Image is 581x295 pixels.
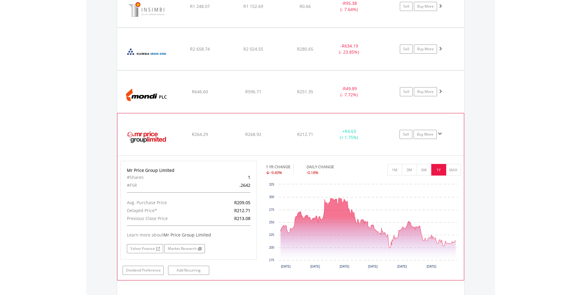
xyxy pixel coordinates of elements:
[297,46,313,52] span: R280.65
[297,131,313,137] span: R212.71
[342,43,358,49] span: R634.19
[266,164,290,170] div: 1 YR CHANGE
[299,3,311,9] span: R0.66
[122,181,211,189] div: #FSR
[427,265,436,268] text: [DATE]
[245,89,261,94] span: R596.71
[269,183,274,186] text: 325
[234,215,250,221] span: R213.08
[164,244,205,253] a: Market Research
[326,0,372,12] div: - (- 7.64%)
[163,232,211,238] span: Mr Price Group Limited
[368,265,378,268] text: [DATE]
[269,195,274,199] text: 300
[307,164,355,170] div: DAILY CHANGE
[266,181,461,273] div: Chart. Highcharts interactive chart.
[211,173,255,181] div: 1
[431,164,446,176] button: 1Y
[122,215,211,222] div: Previous Close Price
[269,258,274,262] text: 175
[243,3,263,9] span: R1 152.69
[281,265,291,268] text: [DATE]
[402,164,417,176] button: 3M
[127,167,251,173] div: Mr Price Group Limited
[190,46,210,52] span: R2 658.74
[168,266,209,275] a: Add Recurring
[120,36,173,69] img: EQU.ZA.KIO.png
[127,232,251,238] div: Learn more about
[122,173,211,181] div: #Shares
[310,265,320,268] text: [DATE]
[387,164,402,176] button: 1M
[192,89,208,94] span: R646.60
[245,131,261,137] span: R268.92
[345,128,356,134] span: R4.63
[269,246,274,249] text: 200
[414,130,437,139] a: Buy More
[192,131,208,137] span: R264.29
[326,86,372,98] div: - (- 7.72%)
[190,3,210,9] span: R1 248.07
[120,121,173,154] img: EQU.ZA.MRP.png
[123,266,164,275] a: Dividend Preference
[397,265,407,268] text: [DATE]
[269,208,274,211] text: 275
[243,46,263,52] span: R2 024.55
[297,89,313,94] span: R251.35
[400,130,412,139] a: Sell
[417,164,432,176] button: 6M
[326,128,372,140] div: + (+ 1.75%)
[266,181,461,273] svg: Interactive chart
[400,44,413,54] a: Sell
[340,265,350,268] text: [DATE]
[269,233,274,236] text: 225
[307,170,318,175] span: -0.18%
[211,181,255,189] div: .2642
[122,199,211,207] div: Avg. Purchase Price
[269,221,274,224] text: 250
[270,170,282,175] span: -9.49%
[326,43,372,55] div: - (- 23.85%)
[414,87,437,96] a: Buy More
[127,244,163,253] a: Yahoo Finance
[120,78,173,111] img: EQU.ZA.MNP.png
[234,200,250,205] span: R209.05
[122,207,211,215] div: Delayed Price*
[446,164,461,176] button: MAX
[343,0,357,6] span: R95.38
[234,208,250,213] span: R212.71
[414,44,437,54] a: Buy More
[400,2,413,11] a: Sell
[343,86,357,91] span: R49.89
[400,87,413,96] a: Sell
[414,2,437,11] a: Buy More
